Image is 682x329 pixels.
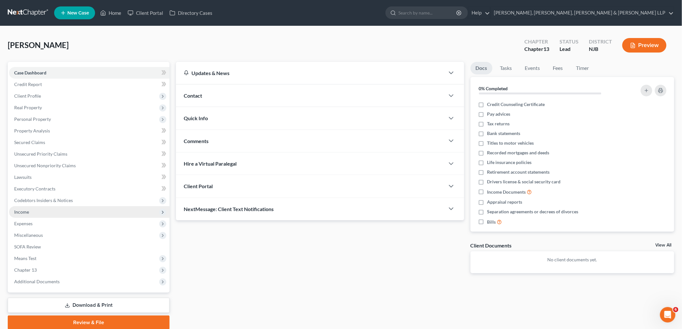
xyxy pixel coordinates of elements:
[487,101,545,108] span: Credit Counseling Certificate
[487,219,496,225] span: Bills
[524,38,549,45] div: Chapter
[14,232,43,238] span: Miscellaneous
[14,186,55,191] span: Executory Contracts
[14,174,32,180] span: Lawsuits
[487,121,510,127] span: Tax returns
[560,38,579,45] div: Status
[14,244,41,249] span: SOFA Review
[673,307,678,312] span: 6
[589,38,612,45] div: District
[14,70,46,75] span: Case Dashboard
[8,40,69,50] span: [PERSON_NAME]
[589,45,612,53] div: NJB
[166,7,216,19] a: Directory Cases
[184,70,437,76] div: Updates & News
[9,241,170,253] a: SOFA Review
[184,138,209,144] span: Comments
[14,140,45,145] span: Secured Claims
[9,148,170,160] a: Unsecured Priority Claims
[622,38,667,53] button: Preview
[14,267,37,273] span: Chapter 13
[487,140,534,146] span: Titles to motor vehicles
[660,307,676,323] iframe: Intercom live chat
[479,86,508,91] strong: 0% Completed
[184,160,237,167] span: Hire a Virtual Paralegal
[524,45,549,53] div: Chapter
[398,7,457,19] input: Search by name...
[97,7,124,19] a: Home
[495,62,517,74] a: Tasks
[471,242,512,249] div: Client Documents
[9,183,170,195] a: Executory Contracts
[487,159,532,166] span: Life insurance policies
[520,62,545,74] a: Events
[14,128,50,133] span: Property Analysis
[487,199,522,205] span: Appraisal reports
[487,150,550,156] span: Recorded mortgages and deeds
[184,115,208,121] span: Quick Info
[14,116,51,122] span: Personal Property
[9,137,170,148] a: Secured Claims
[14,256,36,261] span: Means Test
[14,151,67,157] span: Unsecured Priority Claims
[14,163,76,168] span: Unsecured Nonpriority Claims
[471,62,492,74] a: Docs
[476,256,669,263] p: No client documents yet.
[14,209,29,215] span: Income
[487,179,561,185] span: Drivers license & social security card
[487,111,511,117] span: Pay advices
[184,206,274,212] span: NextMessage: Client Text Notifications
[14,198,73,203] span: Codebtors Insiders & Notices
[9,79,170,90] a: Credit Report
[9,125,170,137] a: Property Analysis
[9,67,170,79] a: Case Dashboard
[124,7,166,19] a: Client Portal
[14,82,42,87] span: Credit Report
[487,130,521,137] span: Bank statements
[571,62,594,74] a: Timer
[656,243,672,247] a: View All
[184,92,202,99] span: Contact
[487,189,526,195] span: Income Documents
[14,93,41,99] span: Client Profile
[9,171,170,183] a: Lawsuits
[491,7,674,19] a: [PERSON_NAME], [PERSON_NAME], [PERSON_NAME] & [PERSON_NAME] LLP
[548,62,569,74] a: Fees
[8,298,170,313] a: Download & Print
[543,46,549,52] span: 13
[14,105,42,110] span: Real Property
[487,208,579,215] span: Separation agreements or decrees of divorces
[487,169,550,175] span: Retirement account statements
[468,7,490,19] a: Help
[14,279,60,284] span: Additional Documents
[9,160,170,171] a: Unsecured Nonpriority Claims
[67,11,89,15] span: New Case
[184,183,213,189] span: Client Portal
[560,45,579,53] div: Lead
[14,221,33,226] span: Expenses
